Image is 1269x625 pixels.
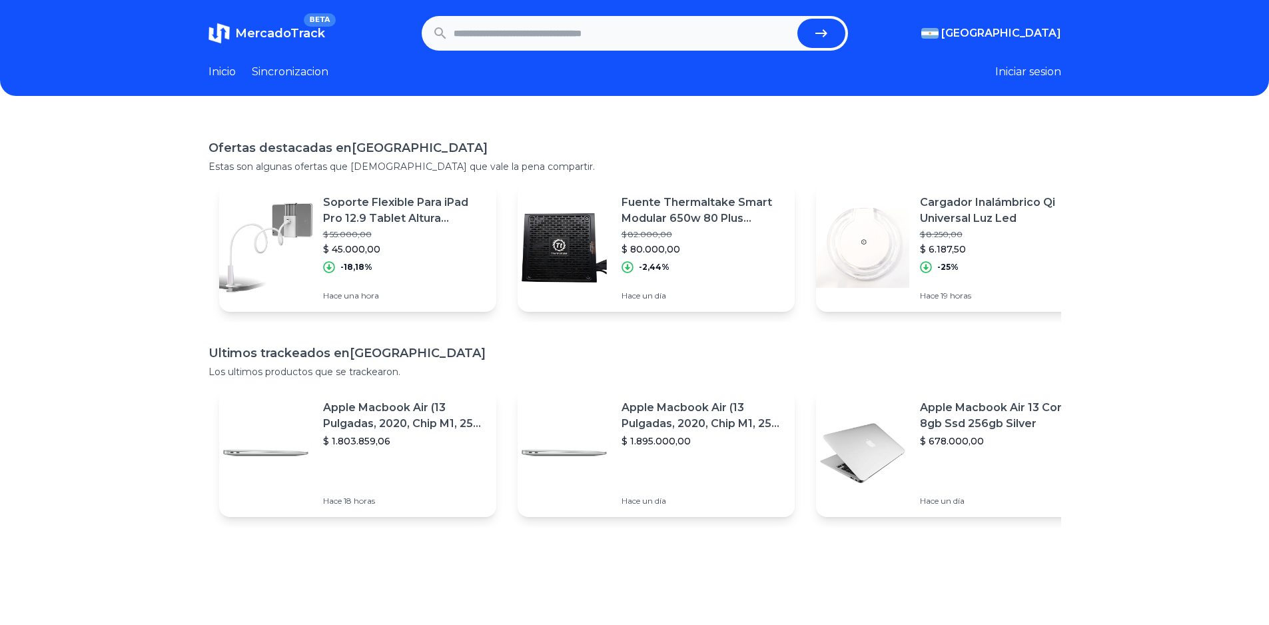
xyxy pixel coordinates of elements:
button: Iniciar sesion [995,64,1061,80]
p: Soporte Flexible Para iPad Pro 12.9 Tablet Altura Ajustable [323,195,486,227]
p: Hace 19 horas [920,291,1082,301]
p: Hace una hora [323,291,486,301]
a: Featured imageCargador Inalámbrico Qi Universal Luz Led$ 8.250,00$ 6.187,50-25%Hace 19 horas [816,184,1093,312]
a: MercadoTrackBETA [209,23,325,44]
img: MercadoTrack [209,23,230,44]
a: Featured imageFuente Thermaltake Smart Modular 650w 80 Plus Bronze$ 82.000,00$ 80.000,00-2,44%Hac... [518,184,795,312]
p: Cargador Inalámbrico Qi Universal Luz Led [920,195,1082,227]
span: [GEOGRAPHIC_DATA] [941,25,1061,41]
img: Featured image [518,406,611,500]
p: Los ultimos productos que se trackearon. [209,365,1061,378]
button: [GEOGRAPHIC_DATA] [921,25,1061,41]
a: Inicio [209,64,236,80]
p: $ 80.000,00 [622,243,784,256]
p: $ 6.187,50 [920,243,1082,256]
img: Featured image [816,406,909,500]
p: Hace un día [622,496,784,506]
span: MercadoTrack [235,26,325,41]
img: Featured image [219,406,312,500]
p: $ 678.000,00 [920,434,1082,448]
a: Featured imageApple Macbook Air (13 Pulgadas, 2020, Chip M1, 256 Gb De Ssd, 8 Gb De Ram) - Plata$... [518,389,795,517]
p: $ 82.000,00 [622,229,784,240]
p: $ 1.803.859,06 [323,434,486,448]
p: Apple Macbook Air 13 Core I5 8gb Ssd 256gb Silver [920,400,1082,432]
img: Featured image [816,201,909,295]
p: Apple Macbook Air (13 Pulgadas, 2020, Chip M1, 256 Gb De Ssd, 8 Gb De Ram) - Plata [323,400,486,432]
span: BETA [304,13,335,27]
p: $ 45.000,00 [323,243,486,256]
p: $ 1.895.000,00 [622,434,784,448]
p: Apple Macbook Air (13 Pulgadas, 2020, Chip M1, 256 Gb De Ssd, 8 Gb De Ram) - Plata [622,400,784,432]
a: Featured imageSoporte Flexible Para iPad Pro 12.9 Tablet Altura Ajustable$ 55.000,00$ 45.000,00-1... [219,184,496,312]
img: Argentina [921,28,939,39]
p: -18,18% [340,262,372,273]
p: Fuente Thermaltake Smart Modular 650w 80 Plus Bronze [622,195,784,227]
p: -2,44% [639,262,669,273]
p: Hace un día [622,291,784,301]
a: Featured imageApple Macbook Air 13 Core I5 8gb Ssd 256gb Silver$ 678.000,00Hace un día [816,389,1093,517]
h1: Ofertas destacadas en [GEOGRAPHIC_DATA] [209,139,1061,157]
a: Featured imageApple Macbook Air (13 Pulgadas, 2020, Chip M1, 256 Gb De Ssd, 8 Gb De Ram) - Plata$... [219,389,496,517]
p: $ 55.000,00 [323,229,486,240]
p: Hace 18 horas [323,496,486,506]
img: Featured image [518,201,611,295]
p: Hace un día [920,496,1082,506]
h1: Ultimos trackeados en [GEOGRAPHIC_DATA] [209,344,1061,362]
a: Sincronizacion [252,64,328,80]
p: $ 8.250,00 [920,229,1082,240]
p: Estas son algunas ofertas que [DEMOGRAPHIC_DATA] que vale la pena compartir. [209,160,1061,173]
img: Featured image [219,201,312,295]
p: -25% [937,262,959,273]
